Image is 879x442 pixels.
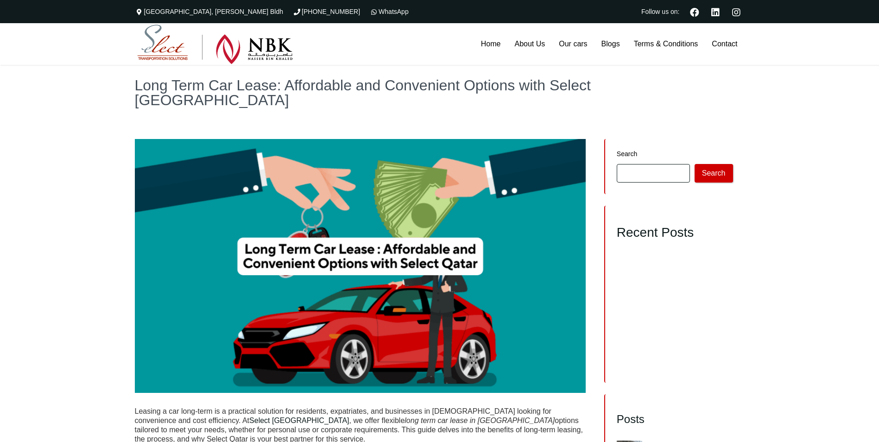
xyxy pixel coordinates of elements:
a: Conquer Every Journey with the Best SUV Rental in [GEOGRAPHIC_DATA] – Your Complete Select Rent a... [617,249,732,270]
img: Select Rent a Car [137,25,293,64]
a: About Us [507,23,552,65]
a: WhatsApp [369,8,409,15]
a: Instagram [728,6,745,17]
em: long term car lease in [GEOGRAPHIC_DATA] [405,417,555,424]
a: Terms & Conditions [627,23,705,65]
a: Select [GEOGRAPHIC_DATA] [249,417,349,424]
a: Ultimate Stress‑Free Guide: Car Rental [GEOGRAPHIC_DATA] with Select Rent a Car [617,325,730,346]
a: Linkedin [708,6,724,17]
a: Rent a Car Qatar with Driver – 2025 Ultimate Guide for Hassle‑Free Travel [617,348,726,362]
img: Long Term Car Lease in Qatar - Affordable Options | Select Qatar [135,139,586,393]
a: Home [474,23,508,65]
h1: Long Term Car Lease: Affordable and Convenient Options with Select [GEOGRAPHIC_DATA] [135,78,745,107]
h3: Posts [617,412,733,426]
a: Unlock Stress-Free Travel with the #1 Car Rental Service in [GEOGRAPHIC_DATA] – Your Complete Sel... [617,272,725,299]
a: Contact [705,23,744,65]
button: Search [695,164,733,183]
a: Our cars [552,23,594,65]
a: [PHONE_NUMBER] [292,8,360,15]
a: Unlock Comfort & Space: Rent the Maxus G10 in [GEOGRAPHIC_DATA] [DATE]! [617,302,725,322]
a: Blogs [594,23,627,65]
h2: Recent Posts [617,225,733,240]
label: Search [617,151,733,157]
a: Facebook [686,6,703,17]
